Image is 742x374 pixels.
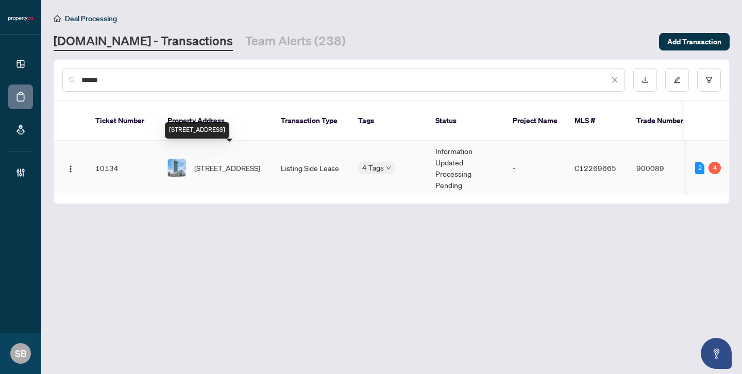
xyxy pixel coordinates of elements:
[66,165,75,173] img: Logo
[273,101,350,141] th: Transaction Type
[54,15,61,22] span: home
[159,101,273,141] th: Property Address
[245,32,346,51] a: Team Alerts (238)
[165,122,229,139] div: [STREET_ADDRESS]
[168,159,185,177] img: thumbnail-img
[695,162,704,174] div: 2
[665,68,689,92] button: edit
[705,76,713,83] span: filter
[194,162,260,174] span: [STREET_ADDRESS]
[15,346,27,361] span: SB
[62,160,79,176] button: Logo
[633,68,657,92] button: download
[611,76,618,83] span: close
[628,141,700,195] td: 900089
[709,162,721,174] div: 4
[673,76,681,83] span: edit
[659,33,730,50] button: Add Transaction
[504,101,566,141] th: Project Name
[642,76,649,83] span: download
[350,101,427,141] th: Tags
[362,162,384,174] span: 4 Tags
[8,15,33,22] img: logo
[65,14,117,23] span: Deal Processing
[54,32,233,51] a: [DOMAIN_NAME] - Transactions
[697,68,721,92] button: filter
[427,101,504,141] th: Status
[667,33,721,50] span: Add Transaction
[628,101,700,141] th: Trade Number
[566,101,628,141] th: MLS #
[87,101,159,141] th: Ticket Number
[273,141,350,195] td: Listing Side Lease
[575,163,616,173] span: C12269665
[427,141,504,195] td: Information Updated - Processing Pending
[87,141,159,195] td: 10134
[386,165,391,171] span: down
[504,141,566,195] td: -
[701,338,732,369] button: Open asap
